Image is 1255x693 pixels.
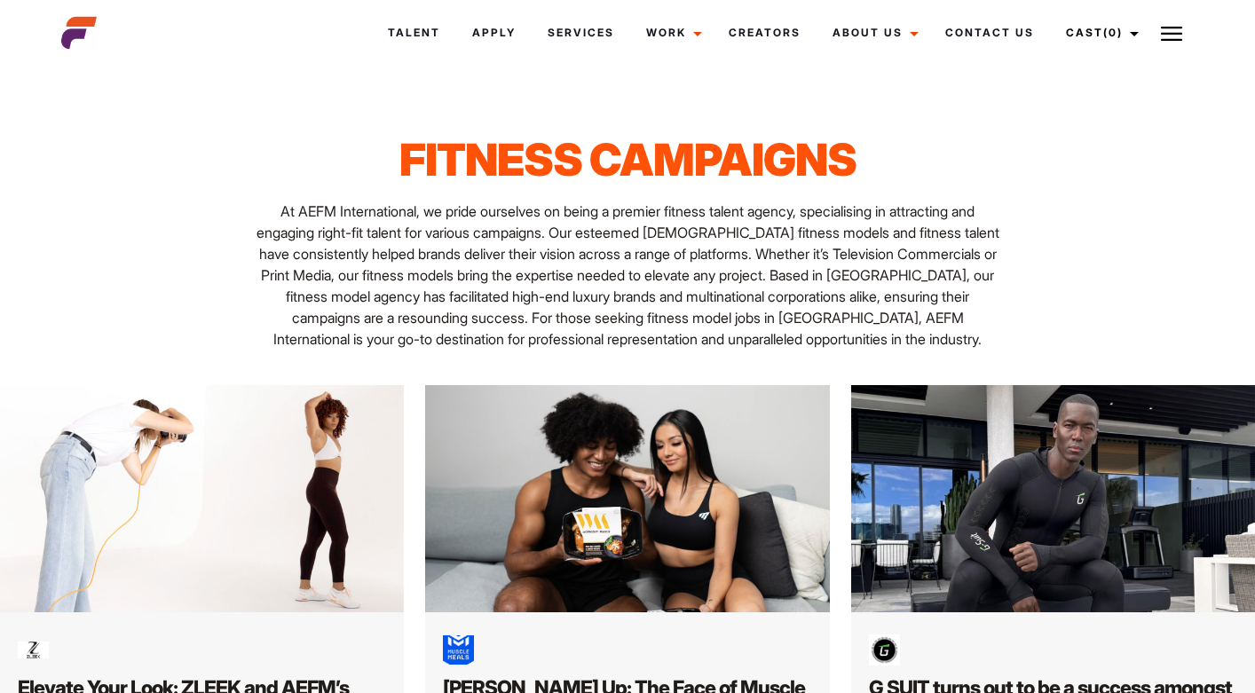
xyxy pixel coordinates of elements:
a: Cast(0) [1050,9,1149,57]
img: 1 8 [425,385,829,612]
a: Creators [713,9,817,57]
img: Shopify_logo_6906e8dd ff93 4dc8 8207 54bfa2bace6a [18,634,49,665]
p: At AEFM International, we pride ourselves on being a premier fitness talent agency, specialising ... [253,201,1001,350]
img: Burger icon [1161,23,1182,44]
a: Apply [456,9,532,57]
h1: Fitness Campaigns [253,133,1001,186]
img: 1@3x 21 scaled [851,385,1255,612]
img: images 3 [869,634,900,665]
img: cropped-aefm-brand-fav-22-square.png [61,15,97,51]
a: Work [630,9,713,57]
a: About Us [817,9,929,57]
a: Services [532,9,630,57]
a: Talent [372,9,456,57]
a: Contact Us [929,9,1050,57]
span: (0) [1103,26,1123,39]
img: images 2 [443,634,474,665]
